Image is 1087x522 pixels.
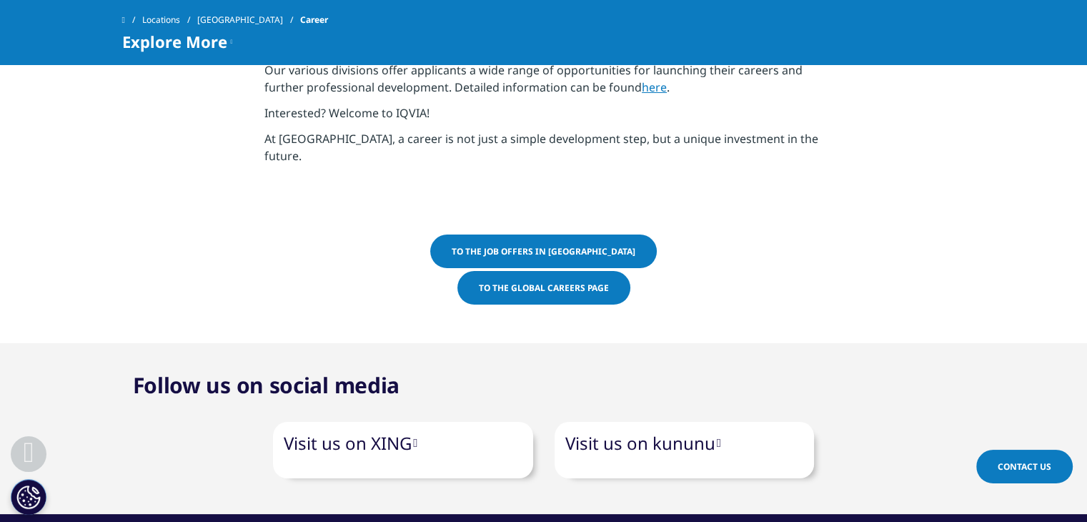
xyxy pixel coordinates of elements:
a: here [642,79,667,95]
a: [GEOGRAPHIC_DATA] [197,7,300,33]
font: Follow us on social media [133,370,400,400]
a: Visit us on XING [284,431,417,455]
font: Career [300,14,328,26]
a: Visit us on kununu [565,431,721,455]
a: To the job offers in [GEOGRAPHIC_DATA] [430,235,657,268]
font: . [667,79,670,95]
button: Cookies Settings [11,479,46,515]
span: Explore More [122,33,227,50]
font: At [GEOGRAPHIC_DATA], a career is not just a simple development step, but a unique investment in ... [264,131,818,164]
font: To the job offers in [GEOGRAPHIC_DATA] [452,245,635,257]
span: Contact Us [998,461,1051,473]
font: Visit us on kununu [565,431,715,455]
font: To the global careers page [479,282,609,294]
font: Interested? Welcome to IQVIA! [264,105,430,121]
a: Locations [142,7,197,33]
a: Contact Us [976,450,1073,483]
font: [GEOGRAPHIC_DATA] [197,14,283,26]
font: Visit us on XING [284,431,412,455]
a: To the global careers page [457,271,630,305]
